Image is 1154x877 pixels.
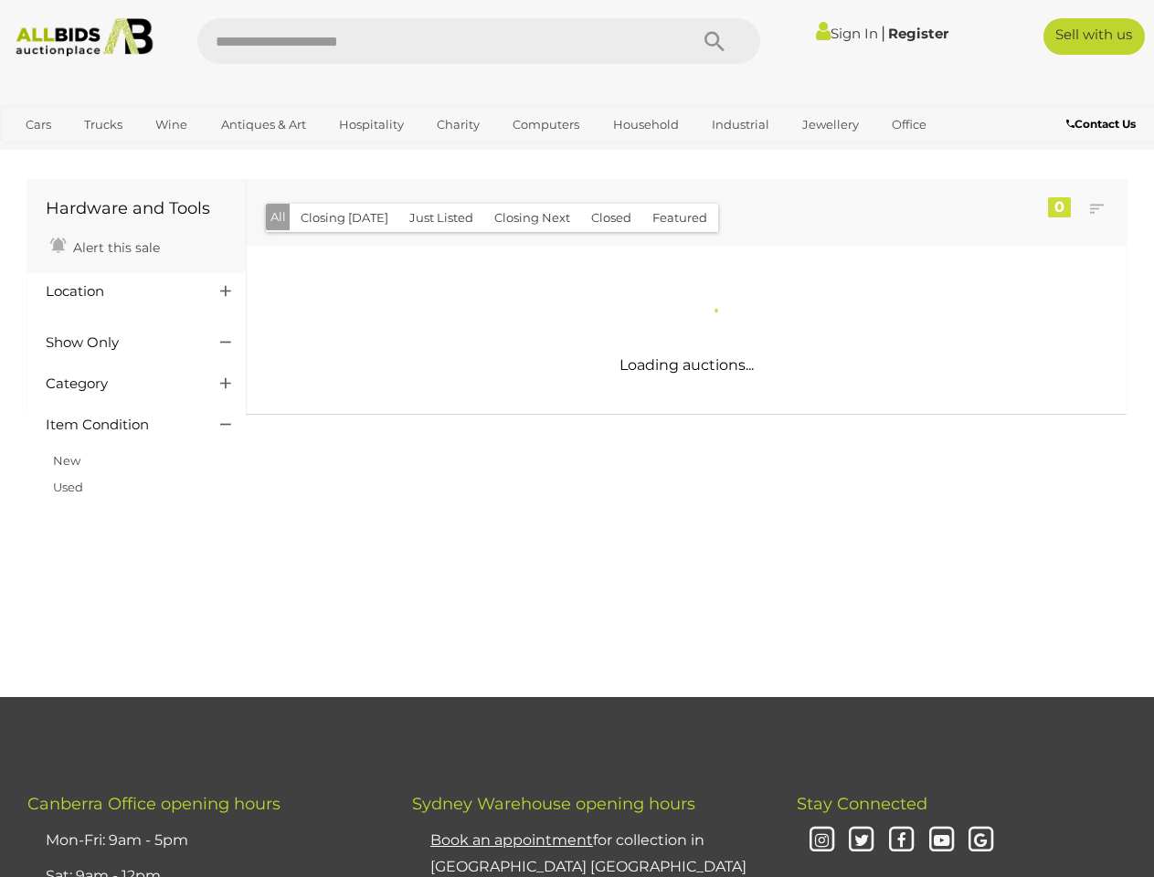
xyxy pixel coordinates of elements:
[398,204,484,232] button: Just Listed
[641,204,718,232] button: Featured
[84,140,238,170] a: [GEOGRAPHIC_DATA]
[1048,197,1071,217] div: 0
[700,110,781,140] a: Industrial
[46,284,193,300] h4: Location
[53,453,80,468] a: New
[53,480,83,494] a: Used
[601,110,691,140] a: Household
[580,204,642,232] button: Closed
[69,239,160,256] span: Alert this sale
[880,110,938,140] a: Office
[483,204,581,232] button: Closing Next
[501,110,591,140] a: Computers
[143,110,199,140] a: Wine
[209,110,318,140] a: Antiques & Art
[8,18,161,57] img: Allbids.com.au
[1043,18,1145,55] a: Sell with us
[846,825,878,857] i: Twitter
[797,794,927,814] span: Stay Connected
[14,140,75,170] a: Sports
[412,794,695,814] span: Sydney Warehouse opening hours
[1066,117,1136,131] b: Contact Us
[41,823,366,859] li: Mon-Fri: 9am - 5pm
[290,204,399,232] button: Closing [DATE]
[46,335,193,351] h4: Show Only
[425,110,492,140] a: Charity
[881,23,885,43] span: |
[72,110,134,140] a: Trucks
[619,356,754,374] span: Loading auctions...
[327,110,416,140] a: Hospitality
[669,18,760,64] button: Search
[46,200,228,218] h1: Hardware and Tools
[1066,114,1140,134] a: Contact Us
[14,110,63,140] a: Cars
[266,204,291,230] button: All
[966,825,998,857] i: Google
[888,25,948,42] a: Register
[46,376,193,392] h4: Category
[790,110,871,140] a: Jewellery
[27,794,281,814] span: Canberra Office opening hours
[806,825,838,857] i: Instagram
[926,825,958,857] i: Youtube
[885,825,917,857] i: Facebook
[430,831,593,849] u: Book an appointment
[46,417,193,433] h4: Item Condition
[46,232,164,259] a: Alert this sale
[430,831,746,875] a: Book an appointmentfor collection in [GEOGRAPHIC_DATA] [GEOGRAPHIC_DATA]
[816,25,878,42] a: Sign In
